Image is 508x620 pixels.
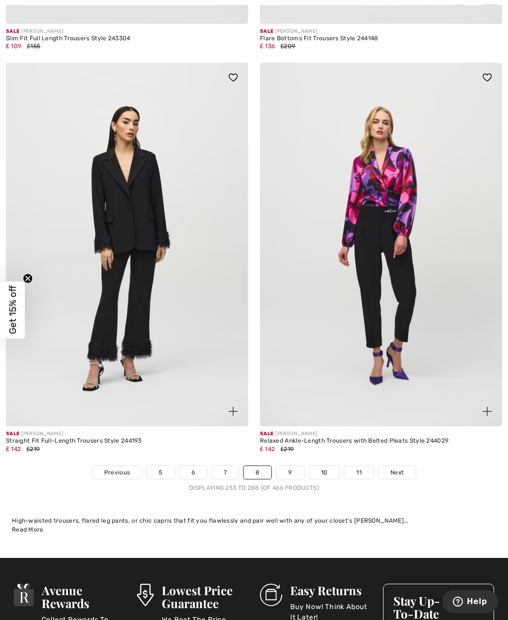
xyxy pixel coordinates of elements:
span: Previous [104,468,130,477]
div: Flare Bottoms Fit Trousers Style 244148 [260,35,502,42]
span: ₤219 [27,446,40,453]
a: 7 [212,466,239,479]
span: ₤ 136 [260,43,275,50]
img: Straight Fit Full-Length Trousers Style 244193. Black [6,63,248,426]
a: 11 [344,466,374,479]
a: 10 [309,466,340,479]
span: ₤219 [281,446,294,453]
div: [PERSON_NAME] [260,430,502,438]
span: Sale [6,28,19,34]
div: [PERSON_NAME] [6,28,248,35]
a: Previous [92,466,142,479]
span: Get 15% off [7,286,18,334]
a: 9 [276,466,304,479]
h3: Easy Returns [290,584,371,597]
button: Close teaser [23,274,33,284]
div: High-waisted trousers, flared leg pants, or chic capris that fit you flawlessly and pair well wit... [12,516,496,525]
span: Next [390,468,404,477]
div: [PERSON_NAME] [6,430,248,438]
a: 5 [147,466,174,479]
span: ₤155 [27,43,41,50]
img: heart_black_full.svg [483,74,492,81]
span: ₤ 109 [6,43,21,50]
img: heart_black_full.svg [229,74,238,81]
div: Straight Fit Full-Length Trousers Style 244193 [6,438,248,445]
h3: Avenue Rewards [42,584,125,610]
div: [PERSON_NAME] [260,28,502,35]
h3: Lowest Price Guarantee [162,584,248,610]
div: Slim Fit Full Length Trousers Style 243304 [6,35,248,42]
iframe: Opens a widget where you can find more information [443,590,498,615]
span: ₤ 142 [260,446,275,453]
img: plus_v2.svg [483,407,492,416]
span: Sale [6,431,19,437]
span: Sale [260,28,273,34]
img: plus_v2.svg [229,407,238,416]
span: ₤209 [281,43,296,50]
a: 6 [180,466,207,479]
img: Relaxed Ankle-Length Trousers with Belted Pleats Style 244029. Black [260,63,502,426]
a: 8 [244,466,271,479]
img: Easy Returns [260,584,282,606]
div: Relaxed Ankle-Length Trousers with Belted Pleats Style 244029 [260,438,502,445]
span: ₤ 142 [6,446,21,453]
img: Lowest Price Guarantee [137,584,154,606]
span: Read More [12,526,44,533]
a: Next [379,466,416,479]
span: Sale [260,431,273,437]
h3: Stay Up-To-Date [393,594,484,620]
img: Avenue Rewards [14,584,34,606]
